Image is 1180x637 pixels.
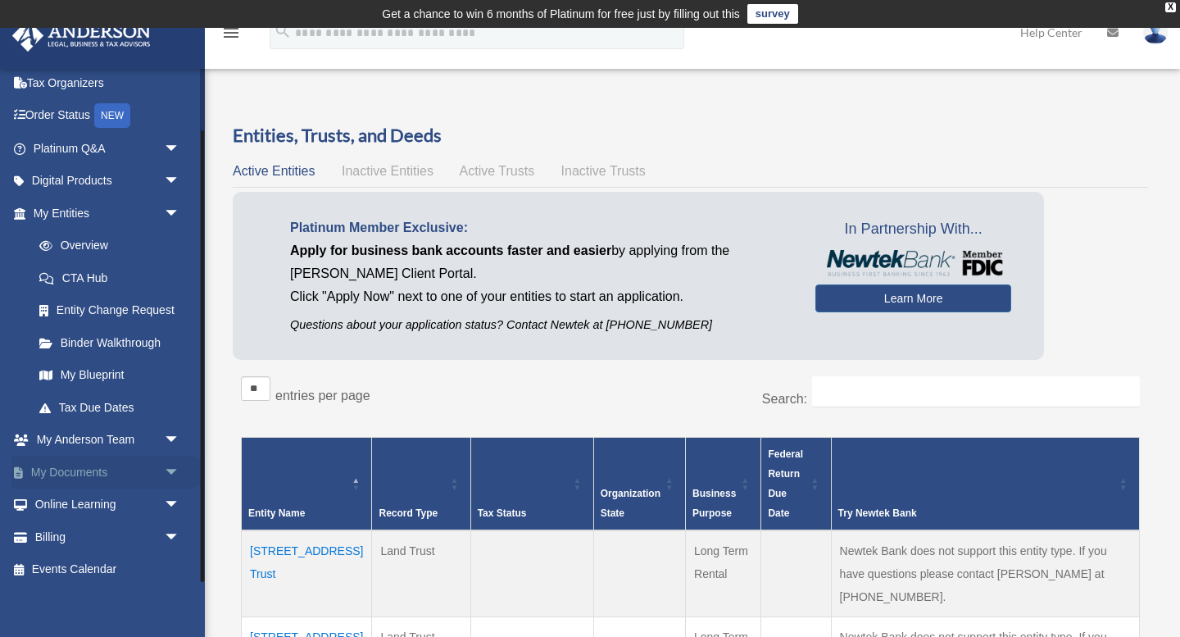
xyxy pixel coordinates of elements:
[290,239,791,285] p: by applying from the [PERSON_NAME] Client Portal.
[164,424,197,457] span: arrow_drop_down
[274,22,292,40] i: search
[11,456,205,489] a: My Documentsarrow_drop_down
[290,285,791,308] p: Click "Apply Now" next to one of your entities to start an application.
[23,359,197,392] a: My Blueprint
[815,216,1011,243] span: In Partnership With...
[831,530,1139,617] td: Newtek Bank does not support this entity type. If you have questions please contact [PERSON_NAME]...
[290,315,791,335] p: Questions about your application status? Contact Newtek at [PHONE_NUMBER]
[11,424,205,457] a: My Anderson Teamarrow_drop_down
[23,294,197,327] a: Entity Change Request
[379,507,438,519] span: Record Type
[768,448,803,519] span: Federal Return Due Date
[164,132,197,166] span: arrow_drop_down
[23,391,197,424] a: Tax Due Dates
[460,164,535,178] span: Active Trusts
[761,437,831,530] th: Federal Return Due Date: Activate to sort
[275,389,370,403] label: entries per page
[290,216,791,239] p: Platinum Member Exclusive:
[290,243,611,257] span: Apply for business bank accounts faster and easier
[233,164,315,178] span: Active Entities
[561,164,646,178] span: Inactive Trusts
[692,488,736,519] span: Business Purpose
[7,20,156,52] img: Anderson Advisors Platinum Portal
[164,165,197,198] span: arrow_drop_down
[372,437,470,530] th: Record Type: Activate to sort
[372,530,470,617] td: Land Trust
[233,123,1148,148] h3: Entities, Trusts, and Deeds
[164,456,197,489] span: arrow_drop_down
[11,66,205,99] a: Tax Organizers
[11,489,205,521] a: Online Learningarrow_drop_down
[1165,2,1176,12] div: close
[11,553,205,586] a: Events Calendar
[164,489,197,522] span: arrow_drop_down
[242,437,372,530] th: Entity Name: Activate to invert sorting
[478,507,527,519] span: Tax Status
[23,230,188,262] a: Overview
[593,437,685,530] th: Organization State: Activate to sort
[164,197,197,230] span: arrow_drop_down
[838,503,1114,523] div: Try Newtek Bank
[242,530,372,617] td: [STREET_ADDRESS] Trust
[94,103,130,128] div: NEW
[686,437,761,530] th: Business Purpose: Activate to sort
[470,437,593,530] th: Tax Status: Activate to sort
[221,23,241,43] i: menu
[23,262,197,294] a: CTA Hub
[762,392,807,406] label: Search:
[601,488,660,519] span: Organization State
[221,29,241,43] a: menu
[23,326,197,359] a: Binder Walkthrough
[11,165,205,198] a: Digital Productsarrow_drop_down
[11,132,205,165] a: Platinum Q&Aarrow_drop_down
[164,521,197,554] span: arrow_drop_down
[815,284,1011,312] a: Learn More
[382,4,740,24] div: Get a chance to win 6 months of Platinum for free just by filling out this
[831,437,1139,530] th: Try Newtek Bank : Activate to sort
[11,197,197,230] a: My Entitiesarrow_drop_down
[11,99,205,133] a: Order StatusNEW
[1143,20,1168,44] img: User Pic
[824,250,1003,276] img: NewtekBankLogoSM.png
[686,530,761,617] td: Long Term Rental
[342,164,433,178] span: Inactive Entities
[747,4,798,24] a: survey
[11,521,205,553] a: Billingarrow_drop_down
[248,507,305,519] span: Entity Name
